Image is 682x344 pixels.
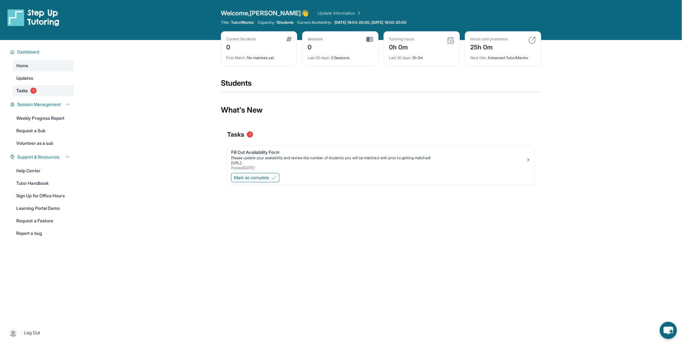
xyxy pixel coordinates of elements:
span: [DATE] 18:00-20:00, [DATE] 18:00-20:00 [334,20,407,25]
div: Tutoring hours [389,37,414,42]
button: chat-button [660,322,677,339]
span: | [20,329,22,336]
a: Tasks1 [13,85,74,96]
a: Fill Out Availability FormPlease update your availability and review the number of students you w... [227,145,535,172]
span: Tasks [16,88,28,94]
a: Learning Portal Demo [13,203,74,214]
a: |Log Out [6,326,74,340]
img: card [447,37,455,44]
button: Session Management [15,101,70,108]
span: Title: [221,20,230,25]
a: Home [13,60,74,71]
div: 0h 0m [389,42,414,52]
a: Help Center [13,165,74,176]
a: Weekly Progress Report [13,113,74,124]
span: Last 30 days : [389,55,411,60]
div: Advanced Tutor/Mentor [470,52,536,60]
a: Sign Up for Office Hours [13,190,74,201]
span: Session Management [17,101,61,108]
span: Tutor/Mentor [231,20,254,25]
span: 1 [30,88,37,94]
a: Request a Feature [13,215,74,226]
div: No matches yet [226,52,292,60]
img: Chevron Right [355,10,362,16]
div: 0 [308,42,323,52]
img: Mark as complete [272,175,277,180]
img: card [286,37,292,42]
div: 0 [226,42,256,52]
span: Last 30 days : [308,55,330,60]
button: Mark as complete [231,173,279,182]
a: Update Information [318,10,362,16]
span: Next title : [470,55,487,60]
button: Dashboard [15,49,70,55]
div: Posted [DATE] [231,165,526,170]
img: card [528,37,536,44]
span: Support & Resources [17,154,59,160]
span: Log Out [24,330,40,336]
span: Mark as complete [234,175,269,181]
a: [DATE] 18:00-20:00, [DATE] 18:00-20:00 [333,20,408,25]
div: Fill Out Availability Form [231,149,526,155]
div: 0h 0m [389,52,455,60]
img: logo [8,9,59,26]
img: user-img [9,328,18,337]
div: Students [221,78,541,92]
span: Home [16,63,28,69]
span: Tasks [227,130,244,139]
div: 25h 0m [470,42,508,52]
span: 1 [247,131,253,138]
span: Current Availability: [298,20,332,25]
img: card [366,37,373,42]
a: Tutor Handbook [13,178,74,189]
div: Hours until promotion [470,37,508,42]
button: Support & Resources [15,154,70,160]
a: Report a bug [13,228,74,239]
div: Current Students [226,37,256,42]
div: Please update your availability and review the number of students you will be matched with prior ... [231,155,526,160]
div: Sessions [308,37,323,42]
a: Updates [13,73,74,84]
span: First Match : [226,55,246,60]
a: Request a Sub [13,125,74,136]
div: What's New [221,96,541,124]
span: Dashboard [17,49,39,55]
span: Capacity: [258,20,275,25]
span: Updates [16,75,33,81]
a: Volunteer as a sub [13,138,74,149]
div: 0 Sessions [308,52,373,60]
a: [URL].. [231,160,243,165]
span: Welcome, [PERSON_NAME] 👋 [221,9,309,18]
span: 1 Students [276,20,294,25]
